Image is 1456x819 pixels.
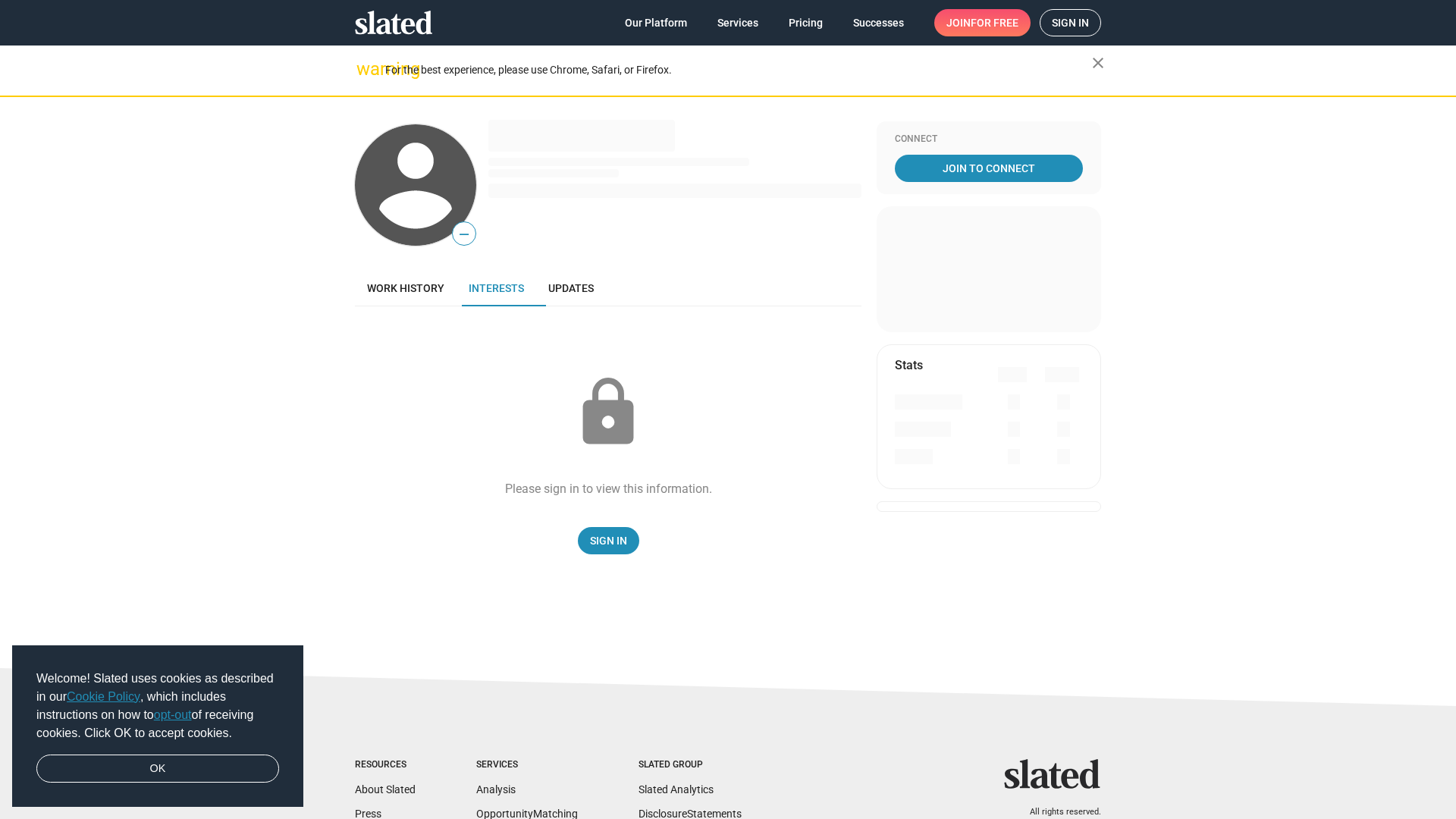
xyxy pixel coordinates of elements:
span: Sign In [590,527,627,554]
a: Cookie Policy [67,690,140,703]
a: Updates [536,270,606,306]
span: Successes [853,9,904,36]
span: Join [946,9,1018,36]
span: Interests [469,282,524,294]
span: Pricing [789,9,823,36]
a: Pricing [777,9,835,36]
span: Welcome! Slated uses cookies as described in our , which includes instructions on how to of recei... [36,670,279,742]
a: Work history [355,270,457,306]
a: Interests [457,270,536,306]
a: Sign in [1040,9,1101,36]
span: Sign in [1052,10,1089,36]
span: Services [717,9,758,36]
div: For the best experience, please use Chrome, Safari, or Firefox. [385,60,1092,80]
a: Sign In [578,527,639,554]
a: About Slated [355,783,416,795]
div: Resources [355,759,416,771]
mat-icon: close [1089,54,1107,72]
span: Updates [548,282,594,294]
a: Services [705,9,770,36]
mat-icon: lock [570,375,646,450]
a: dismiss cookie message [36,755,279,783]
a: opt-out [154,708,192,721]
span: Join To Connect [898,155,1080,182]
mat-card-title: Stats [895,357,923,373]
a: Our Platform [613,9,699,36]
div: Connect [895,133,1083,146]
a: Joinfor free [934,9,1031,36]
span: — [453,224,475,244]
span: Work history [367,282,444,294]
div: Services [476,759,578,771]
a: Successes [841,9,916,36]
mat-icon: warning [356,60,375,78]
div: cookieconsent [12,645,303,808]
span: for free [971,9,1018,36]
div: Slated Group [639,759,742,771]
div: Please sign in to view this information. [505,481,712,497]
span: Our Platform [625,9,687,36]
a: Join To Connect [895,155,1083,182]
a: Slated Analytics [639,783,714,795]
a: Analysis [476,783,516,795]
